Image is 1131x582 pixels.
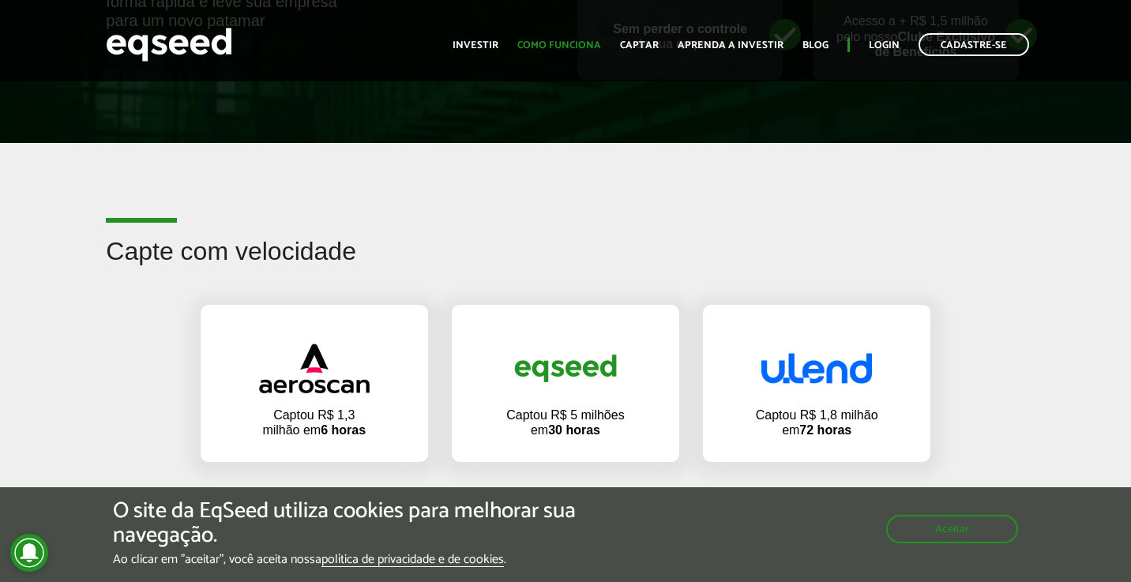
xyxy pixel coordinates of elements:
h5: O site da EqSeed utiliza cookies para melhorar sua navegação. [113,499,656,548]
strong: 30 horas [548,423,600,437]
a: Aprenda a investir [678,40,783,51]
p: Captou R$ 1,8 milhão em [753,407,880,437]
a: Cadastre-se [919,33,1029,56]
strong: 6 horas [321,423,366,437]
img: captar-velocidade-ulend.png [761,353,872,384]
a: Captar [620,40,659,51]
h2: Capte com velocidade [106,238,1024,289]
a: Investir [453,40,498,51]
strong: 72 horas [799,423,851,437]
p: Ao clicar em "aceitar", você aceita nossa . [113,552,656,567]
img: captar-velocidade-aeroscan.png [259,344,370,393]
p: Captou R$ 1,3 milhão em [255,407,374,437]
a: Como funciona [517,40,601,51]
p: Captou R$ 5 milhões em [506,407,625,437]
a: política de privacidade e de cookies [321,554,504,567]
img: EqSeed [106,24,232,66]
img: captar-velocidade-eqseed.png [510,342,621,395]
button: Aceitar [886,515,1018,543]
a: Blog [802,40,829,51]
a: Login [869,40,900,51]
